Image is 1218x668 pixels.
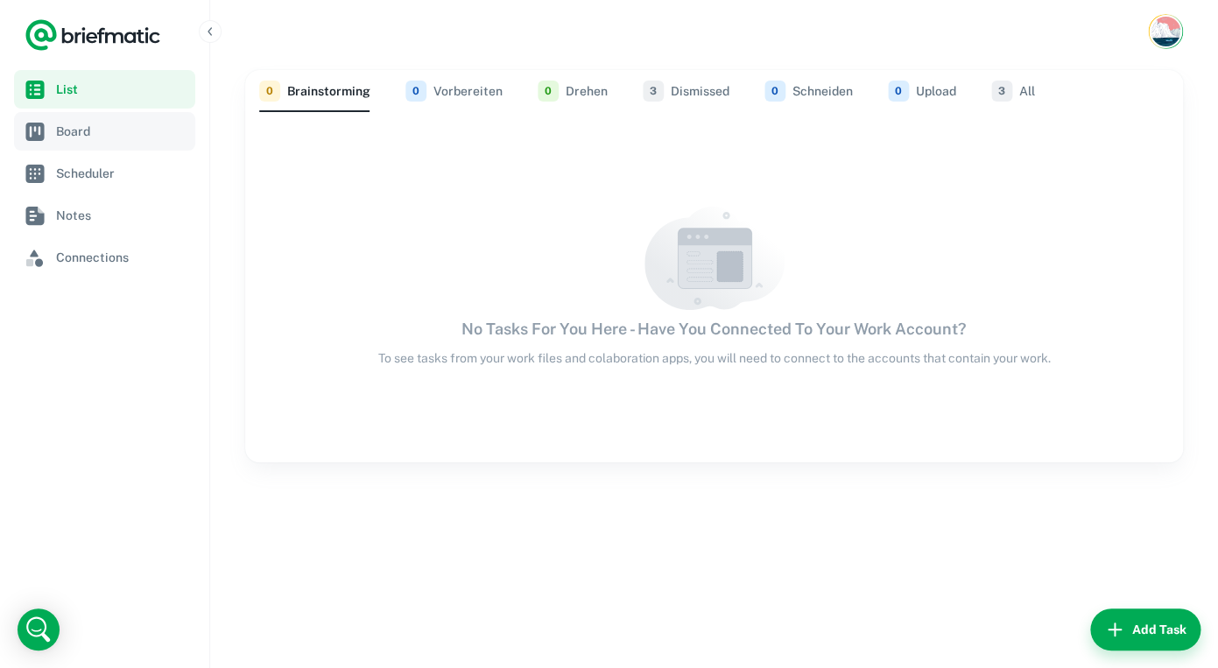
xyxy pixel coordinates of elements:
[14,70,195,109] a: List
[56,248,188,267] span: Connections
[405,81,426,102] span: 0
[14,196,195,235] a: Notes
[259,70,370,112] button: Brainstorming
[461,317,967,341] h6: No Tasks For You Here - Have You Connected To Your Work Account?
[378,348,1051,368] p: To see tasks from your work files and colaboration apps, you will need to connect to the accounts...
[56,80,188,99] span: List
[644,207,785,309] img: Empty content
[888,70,956,112] button: Upload
[1090,608,1200,650] button: Add Task
[991,70,1035,112] button: All
[56,122,188,141] span: Board
[764,70,853,112] button: Schneiden
[56,206,188,225] span: Notes
[538,81,559,102] span: 0
[538,70,608,112] button: Drehen
[991,81,1012,102] span: 3
[1148,14,1183,49] button: Account button
[259,81,280,102] span: 0
[18,608,60,650] div: Open Intercom Messenger
[643,70,729,112] button: Dismissed
[643,81,664,102] span: 3
[14,238,195,277] a: Connections
[764,81,785,102] span: 0
[56,164,188,183] span: Scheduler
[14,112,195,151] a: Board
[14,154,195,193] a: Scheduler
[25,18,161,53] a: Logo
[888,81,909,102] span: 0
[1151,17,1180,46] img: Claudia S
[405,70,503,112] button: Vorbereiten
